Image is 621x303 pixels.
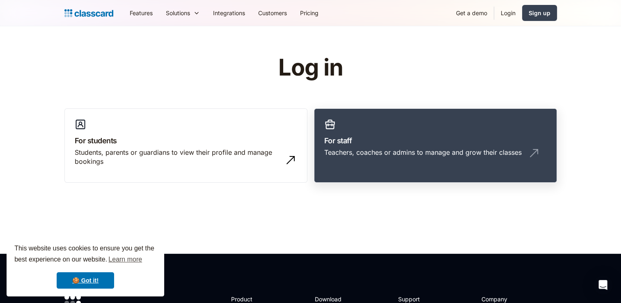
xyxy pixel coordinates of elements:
a: dismiss cookie message [57,272,114,289]
div: Teachers, coaches or admins to manage and grow their classes [324,148,522,157]
div: Open Intercom Messenger [593,275,613,295]
a: For staffTeachers, coaches or admins to manage and grow their classes [314,108,557,183]
h3: For students [75,135,297,146]
h1: Log in [180,55,441,80]
div: Solutions [166,9,190,17]
a: For studentsStudents, parents or guardians to view their profile and manage bookings [64,108,307,183]
div: cookieconsent [7,236,164,296]
a: Integrations [206,4,252,22]
h3: For staff [324,135,547,146]
a: Get a demo [449,4,494,22]
a: Sign up [522,5,557,21]
span: This website uses cookies to ensure you get the best experience on our website. [14,243,156,266]
div: Solutions [159,4,206,22]
a: learn more about cookies [107,253,143,266]
a: Pricing [293,4,325,22]
a: home [64,7,113,19]
a: Customers [252,4,293,22]
div: Sign up [529,9,550,17]
a: Login [494,4,522,22]
a: Features [123,4,159,22]
div: Students, parents or guardians to view their profile and manage bookings [75,148,281,166]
